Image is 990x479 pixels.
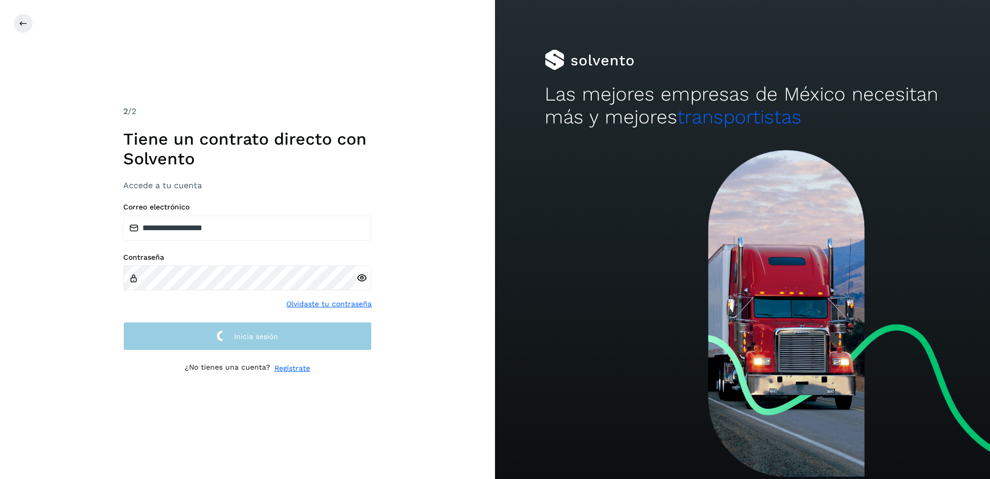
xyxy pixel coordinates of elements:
span: transportistas [677,106,802,128]
span: Inicia sesión [234,333,278,340]
h1: Tiene un contrato directo con Solvento [123,129,372,169]
p: ¿No tienes una cuenta? [185,363,270,374]
div: /2 [123,105,372,118]
span: 2 [123,106,128,116]
a: Regístrate [274,363,310,374]
label: Contraseña [123,253,372,262]
h2: Las mejores empresas de México necesitan más y mejores [545,83,941,129]
label: Correo electrónico [123,203,372,212]
button: Inicia sesión [123,322,372,350]
h3: Accede a tu cuenta [123,180,372,190]
a: Olvidaste tu contraseña [286,299,372,309]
